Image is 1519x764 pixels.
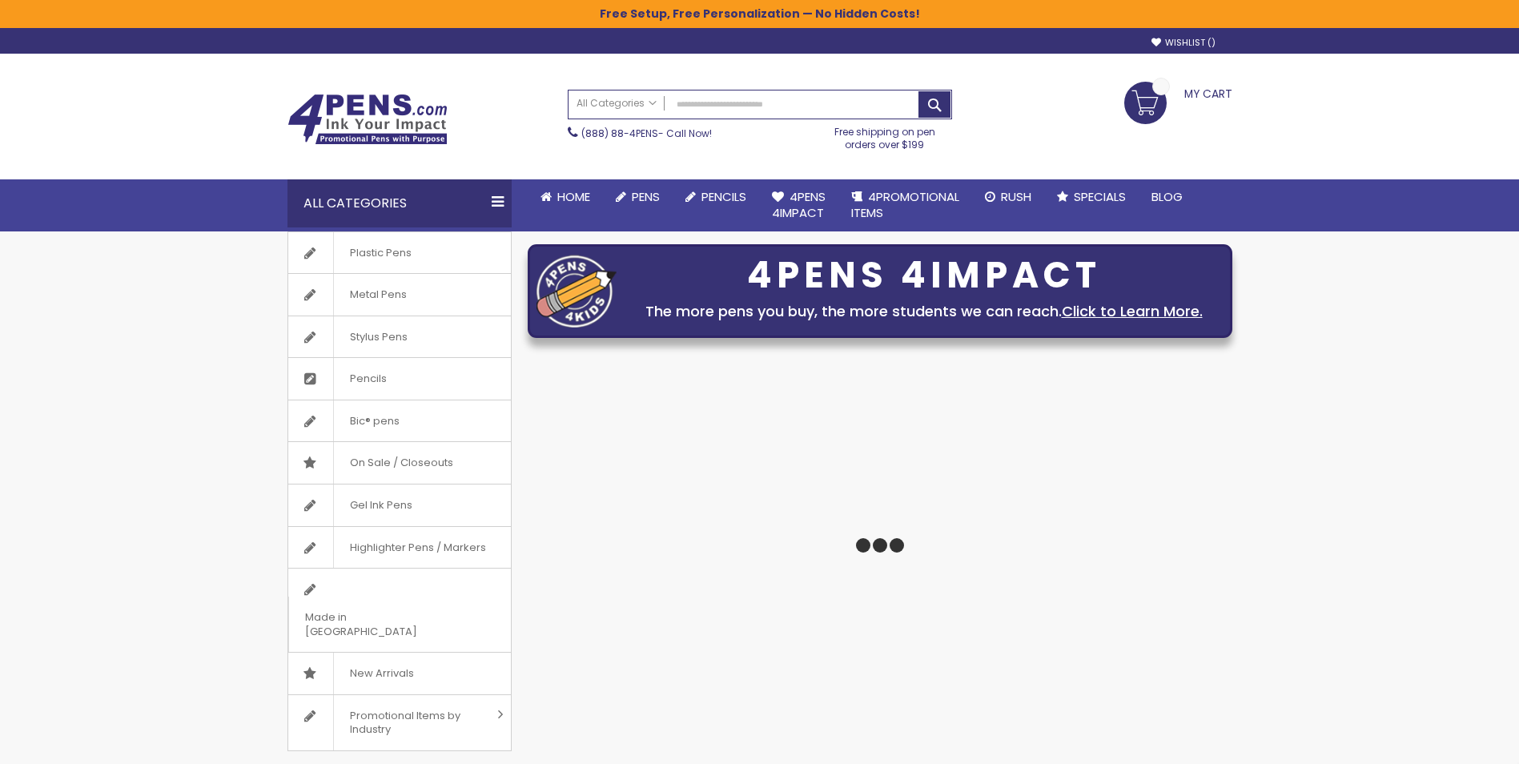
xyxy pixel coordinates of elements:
a: Pencils [288,358,511,400]
a: Stylus Pens [288,316,511,358]
a: On Sale / Closeouts [288,442,511,484]
div: All Categories [287,179,512,227]
a: Made in [GEOGRAPHIC_DATA] [288,569,511,652]
span: Highlighter Pens / Markers [333,527,502,569]
span: 4Pens 4impact [772,188,826,221]
span: Plastic Pens [333,232,428,274]
a: Bic® pens [288,400,511,442]
a: Home [528,179,603,215]
span: Promotional Items by Industry [333,695,492,750]
a: All Categories [569,90,665,117]
img: 4Pens Custom Pens and Promotional Products [287,94,448,145]
span: Pencils [701,188,746,205]
a: Specials [1044,179,1139,215]
img: four_pen_logo.png [536,255,617,328]
a: Plastic Pens [288,232,511,274]
a: Promotional Items by Industry [288,695,511,750]
div: 4PENS 4IMPACT [625,259,1224,292]
a: Highlighter Pens / Markers [288,527,511,569]
div: Free shipping on pen orders over $199 [818,119,952,151]
span: Gel Ink Pens [333,485,428,526]
span: 4PROMOTIONAL ITEMS [851,188,959,221]
span: Specials [1074,188,1126,205]
a: 4PROMOTIONALITEMS [838,179,972,231]
a: Rush [972,179,1044,215]
span: On Sale / Closeouts [333,442,469,484]
span: Bic® pens [333,400,416,442]
a: Pens [603,179,673,215]
a: Gel Ink Pens [288,485,511,526]
span: Blog [1151,188,1183,205]
a: New Arrivals [288,653,511,694]
a: (888) 88-4PENS [581,127,658,140]
a: Click to Learn More. [1062,301,1203,321]
a: Pencils [673,179,759,215]
span: New Arrivals [333,653,430,694]
a: Wishlist [1151,37,1216,49]
span: Made in [GEOGRAPHIC_DATA] [288,597,471,652]
a: 4Pens4impact [759,179,838,231]
span: Pencils [333,358,403,400]
span: All Categories [577,97,657,110]
span: Home [557,188,590,205]
a: Metal Pens [288,274,511,316]
span: Stylus Pens [333,316,424,358]
span: Metal Pens [333,274,423,316]
span: Pens [632,188,660,205]
span: Rush [1001,188,1031,205]
a: Blog [1139,179,1196,215]
span: - Call Now! [581,127,712,140]
div: The more pens you buy, the more students we can reach. [625,300,1224,323]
